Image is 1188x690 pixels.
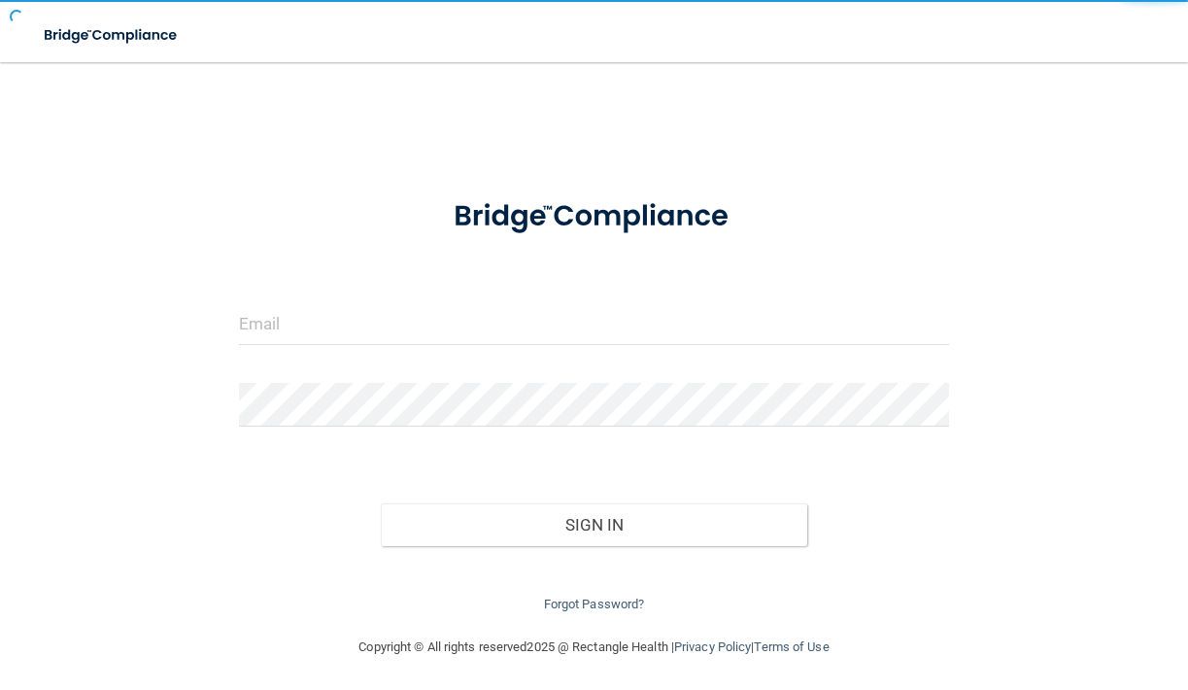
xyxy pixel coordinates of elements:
img: bridge_compliance_login_screen.278c3ca4.svg [29,16,194,55]
img: bridge_compliance_login_screen.278c3ca4.svg [424,179,764,255]
a: Terms of Use [754,639,829,654]
input: Email [239,301,950,345]
a: Forgot Password? [544,597,645,611]
div: Copyright © All rights reserved 2025 @ Rectangle Health | | [240,616,949,678]
a: Privacy Policy [674,639,751,654]
button: Sign In [381,503,807,546]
